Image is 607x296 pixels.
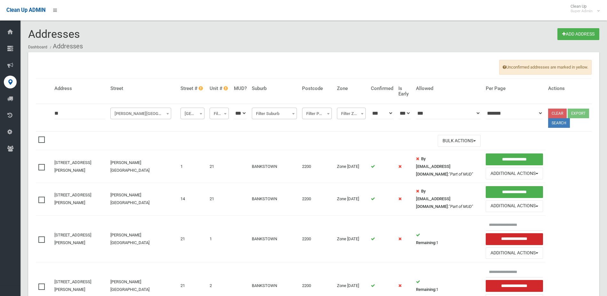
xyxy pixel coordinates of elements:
[108,150,178,183] td: [PERSON_NAME][GEOGRAPHIC_DATA]
[416,86,480,91] h4: Allowed
[449,172,473,177] em: "Part of MUD"
[249,215,300,262] td: BANKSTOWN
[302,108,332,119] span: Filter Postcode
[54,193,91,205] a: [STREET_ADDRESS][PERSON_NAME]
[300,150,334,183] td: 2200
[413,215,483,262] td: 1
[249,183,300,216] td: BANKSTOWN
[548,109,567,118] a: Clear
[180,108,204,119] span: Filter Street #
[300,215,334,262] td: 2200
[54,86,105,91] h4: Address
[249,150,300,183] td: BANKSTOWN
[178,150,207,183] td: 1
[548,86,589,91] h4: Actions
[210,86,229,91] h4: Unit #
[300,183,334,216] td: 2200
[110,86,175,91] h4: Street
[413,183,483,216] td: :
[112,109,170,118] span: Hixson Street (BANKSTOWN)
[416,287,436,292] strong: Remaining:
[499,60,592,75] span: Unconfirmed addresses are marked in yellow.
[413,150,483,183] td: :
[48,40,83,52] li: Addresses
[252,86,297,91] h4: Suburb
[371,86,393,91] h4: Confirmed
[557,28,599,40] a: Add Address
[207,215,232,262] td: 1
[449,204,473,209] em: "Part of MUD"
[207,183,232,216] td: 21
[182,109,203,118] span: Filter Street #
[334,215,368,262] td: Zone [DATE]
[28,28,80,40] span: Addresses
[486,247,543,259] button: Additional Actions
[234,86,247,91] h4: MUD?
[398,86,411,96] h4: Is Early
[334,183,368,216] td: Zone [DATE]
[6,7,45,13] span: Clean Up ADMIN
[54,279,91,292] a: [STREET_ADDRESS][PERSON_NAME]
[567,4,599,13] span: Clean Up
[180,86,204,91] h4: Street #
[54,160,91,173] a: [STREET_ADDRESS][PERSON_NAME]
[252,108,297,119] span: Filter Suburb
[334,150,368,183] td: Zone [DATE]
[571,9,593,13] small: Super Admin
[568,109,589,118] button: Export
[108,215,178,262] td: [PERSON_NAME][GEOGRAPHIC_DATA]
[339,109,364,118] span: Filter Zone
[178,183,207,216] td: 14
[486,86,543,91] h4: Per Page
[54,233,91,245] a: [STREET_ADDRESS][PERSON_NAME]
[210,108,229,119] span: Filter Unit #
[337,86,366,91] h4: Zone
[302,86,332,91] h4: Postcode
[110,108,171,119] span: Hixson Street (BANKSTOWN)
[416,156,451,177] strong: By [EMAIL_ADDRESS][DOMAIN_NAME]
[416,240,436,245] strong: Remaining:
[548,118,570,128] button: Search
[486,200,543,212] button: Additional Actions
[486,168,543,179] button: Additional Actions
[438,135,481,147] button: Bulk Actions
[28,45,47,49] a: Dashboard
[253,109,295,118] span: Filter Suburb
[211,109,228,118] span: Filter Unit #
[337,108,366,119] span: Filter Zone
[178,215,207,262] td: 21
[207,150,232,183] td: 21
[416,189,451,209] strong: By [EMAIL_ADDRESS][DOMAIN_NAME]
[108,183,178,216] td: [PERSON_NAME][GEOGRAPHIC_DATA]
[304,109,330,118] span: Filter Postcode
